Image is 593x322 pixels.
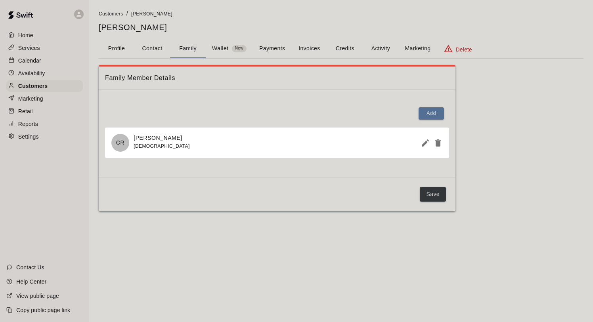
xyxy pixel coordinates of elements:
[363,39,398,58] button: Activity
[456,46,472,53] p: Delete
[116,139,124,147] p: CR
[134,143,189,149] span: [DEMOGRAPHIC_DATA]
[18,82,48,90] p: Customers
[18,69,45,77] p: Availability
[6,55,83,67] a: Calendar
[131,11,172,17] span: [PERSON_NAME]
[134,39,170,58] button: Contact
[18,44,40,52] p: Services
[430,135,443,151] button: Delete
[99,39,134,58] button: Profile
[105,73,449,83] span: Family Member Details
[99,10,583,18] nav: breadcrumb
[99,22,583,33] h5: [PERSON_NAME]
[212,44,229,53] p: Wallet
[16,263,44,271] p: Contact Us
[16,292,59,300] p: View public page
[16,278,46,286] p: Help Center
[417,135,430,151] button: Edit Member
[170,39,206,58] button: Family
[18,120,38,128] p: Reports
[6,93,83,105] a: Marketing
[6,118,83,130] a: Reports
[253,39,291,58] button: Payments
[16,306,70,314] p: Copy public page link
[420,187,446,202] button: Save
[6,80,83,92] a: Customers
[18,133,39,141] p: Settings
[111,134,129,152] div: Christopher Reese
[18,31,33,39] p: Home
[99,10,123,17] a: Customers
[6,105,83,117] a: Retail
[6,42,83,54] a: Services
[6,29,83,41] a: Home
[6,67,83,79] a: Availability
[327,39,363,58] button: Credits
[99,39,583,58] div: basic tabs example
[398,39,437,58] button: Marketing
[18,95,43,103] p: Marketing
[134,134,189,142] p: [PERSON_NAME]
[6,131,83,143] a: Settings
[18,57,41,65] p: Calendar
[18,107,33,115] p: Retail
[291,39,327,58] button: Invoices
[232,46,247,51] span: New
[126,10,128,18] li: /
[419,107,444,120] button: Add
[99,11,123,17] span: Customers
